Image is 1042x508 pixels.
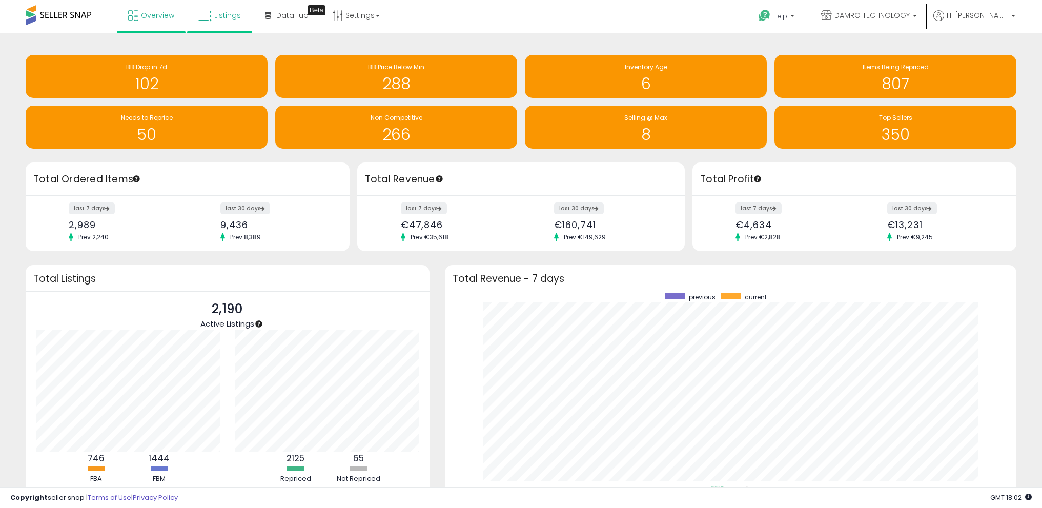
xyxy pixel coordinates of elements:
[214,10,241,21] span: Listings
[735,202,782,214] label: last 7 days
[33,172,342,187] h3: Total Ordered Items
[554,219,667,230] div: €160,741
[750,2,805,33] a: Help
[287,452,304,464] b: 2125
[69,219,180,230] div: 2,989
[624,113,667,122] span: Selling @ Max
[834,10,910,21] span: DAMRO TECHNOLOGY
[559,233,611,241] span: Prev: €149,629
[745,293,767,301] span: current
[530,126,762,143] h1: 8
[280,75,512,92] h1: 288
[265,474,326,484] div: Repriced
[66,474,127,484] div: FBA
[31,126,262,143] h1: 50
[863,63,929,71] span: Items Being Repriced
[365,172,677,187] h3: Total Revenue
[625,63,667,71] span: Inventory Age
[26,106,268,149] a: Needs to Reprice 50
[133,493,178,502] a: Privacy Policy
[887,219,998,230] div: €13,231
[947,10,1008,21] span: Hi [PERSON_NAME]
[276,10,309,21] span: DataHub
[33,275,422,282] h3: Total Listings
[129,474,190,484] div: FBM
[405,233,454,241] span: Prev: €35,618
[700,172,1009,187] h3: Total Profit
[200,299,254,319] p: 2,190
[73,233,114,241] span: Prev: 2,240
[990,493,1032,502] span: 2025-09-8 18:02 GMT
[753,174,762,184] div: Tooltip anchor
[10,493,48,502] strong: Copyright
[141,10,174,21] span: Overview
[220,202,270,214] label: last 30 days
[275,55,517,98] a: BB Price Below Min 288
[220,219,332,230] div: 9,436
[774,55,1016,98] a: Items Being Repriced 807
[758,9,771,22] i: Get Help
[353,452,364,464] b: 65
[887,202,937,214] label: last 30 days
[132,174,141,184] div: Tooltip anchor
[774,106,1016,149] a: Top Sellers 350
[780,75,1011,92] h1: 807
[275,106,517,149] a: Non Competitive 266
[31,75,262,92] h1: 102
[453,275,1009,282] h3: Total Revenue - 7 days
[740,233,786,241] span: Prev: €2,828
[435,174,444,184] div: Tooltip anchor
[780,126,1011,143] h1: 350
[525,55,767,98] a: Inventory Age 6
[149,452,170,464] b: 1444
[773,12,787,21] span: Help
[530,75,762,92] h1: 6
[525,106,767,149] a: Selling @ Max 8
[308,5,325,15] div: Tooltip anchor
[126,63,167,71] span: BB Drop in 7d
[225,233,266,241] span: Prev: 8,389
[88,452,105,464] b: 746
[88,493,131,502] a: Terms of Use
[200,318,254,329] span: Active Listings
[328,474,390,484] div: Not Repriced
[69,202,115,214] label: last 7 days
[554,202,604,214] label: last 30 days
[121,113,173,122] span: Needs to Reprice
[892,233,938,241] span: Prev: €9,245
[10,493,178,503] div: seller snap | |
[933,10,1015,33] a: Hi [PERSON_NAME]
[879,113,912,122] span: Top Sellers
[26,55,268,98] a: BB Drop in 7d 102
[368,63,424,71] span: BB Price Below Min
[689,293,716,301] span: previous
[371,113,422,122] span: Non Competitive
[401,219,514,230] div: €47,846
[401,202,447,214] label: last 7 days
[254,319,263,329] div: Tooltip anchor
[280,126,512,143] h1: 266
[735,219,847,230] div: €4,634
